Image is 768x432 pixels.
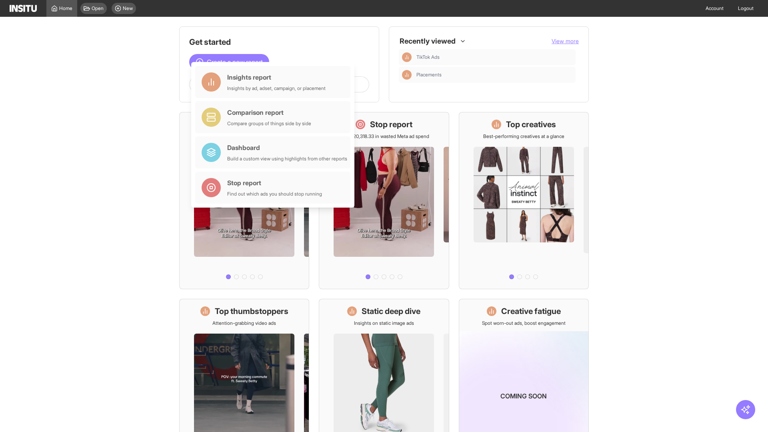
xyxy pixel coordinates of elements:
[483,133,564,140] p: Best-performing creatives at a glance
[319,112,449,289] a: Stop reportSave £20,318.33 in wasted Meta ad spend
[59,5,72,12] span: Home
[179,112,309,289] a: What's live nowSee all active ads instantly
[227,156,347,162] div: Build a custom view using highlights from other reports
[416,54,440,60] span: TikTok Ads
[354,320,414,326] p: Insights on static image ads
[10,5,37,12] img: Logo
[370,119,412,130] h1: Stop report
[215,306,288,317] h1: Top thumbstoppers
[227,191,322,197] div: Find out which ads you should stop running
[552,37,579,45] button: View more
[227,108,311,117] div: Comparison report
[189,54,269,70] button: Create a new report
[416,72,442,78] span: Placements
[123,5,133,12] span: New
[402,70,412,80] div: Insights
[227,143,347,152] div: Dashboard
[227,72,326,82] div: Insights report
[552,38,579,44] span: View more
[416,72,572,78] span: Placements
[402,52,412,62] div: Insights
[189,36,369,48] h1: Get started
[227,120,311,127] div: Compare groups of things side by side
[362,306,420,317] h1: Static deep dive
[416,54,572,60] span: TikTok Ads
[227,178,322,188] div: Stop report
[506,119,556,130] h1: Top creatives
[459,112,589,289] a: Top creativesBest-performing creatives at a glance
[207,57,263,67] span: Create a new report
[339,133,429,140] p: Save £20,318.33 in wasted Meta ad spend
[212,320,276,326] p: Attention-grabbing video ads
[227,85,326,92] div: Insights by ad, adset, campaign, or placement
[92,5,104,12] span: Open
